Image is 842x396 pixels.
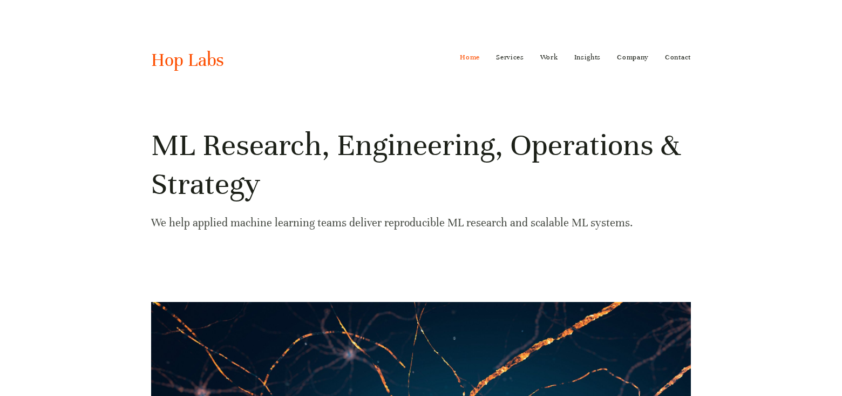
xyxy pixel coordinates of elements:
a: Services [496,49,524,66]
a: Insights [574,49,601,66]
a: Hop Labs [151,49,224,71]
p: We help applied machine learning teams deliver reproducible ML research and scalable ML systems. [151,213,691,232]
a: Company [617,49,649,66]
a: Home [460,49,480,66]
a: Work [540,49,558,66]
h1: ML Research, Engineering, Operations & Strategy [151,126,691,204]
a: Contact [665,49,691,66]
